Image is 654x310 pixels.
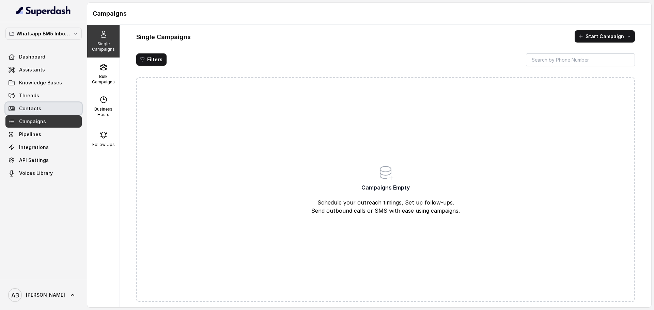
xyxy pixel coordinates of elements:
[19,79,62,86] span: Knowledge Bases
[19,118,46,125] span: Campaigns
[136,32,191,43] h1: Single Campaigns
[5,167,82,179] a: Voices Library
[16,5,71,16] img: light.svg
[19,92,39,99] span: Threads
[19,131,41,138] span: Pipelines
[5,115,82,128] a: Campaigns
[19,157,49,164] span: API Settings
[26,292,65,298] span: [PERSON_NAME]
[19,144,49,151] span: Integrations
[19,170,53,177] span: Voices Library
[90,41,117,52] p: Single Campaigns
[5,28,82,40] button: Whatsapp BM5 Inbound
[93,8,646,19] h1: Campaigns
[269,198,502,215] p: Schedule your outreach timings, Set up follow-ups. Send outbound calls or SMS with ease using cam...
[19,66,45,73] span: Assistants
[92,142,115,147] p: Follow Ups
[19,105,41,112] span: Contacts
[526,53,635,66] input: Search by Phone Number
[11,292,19,299] text: AB
[16,30,71,38] p: Whatsapp BM5 Inbound
[575,30,635,43] button: Start Campaign
[5,285,82,305] a: [PERSON_NAME]
[19,53,45,60] span: Dashboard
[5,51,82,63] a: Dashboard
[90,107,117,117] p: Business Hours
[5,64,82,76] a: Assistants
[5,154,82,166] a: API Settings
[5,128,82,141] a: Pipelines
[5,141,82,153] a: Integrations
[90,74,117,85] p: Bulk Campaigns
[361,183,410,192] span: Campaigns Empty
[5,102,82,115] a: Contacts
[5,77,82,89] a: Knowledge Bases
[136,53,167,66] button: Filters
[5,89,82,102] a: Threads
